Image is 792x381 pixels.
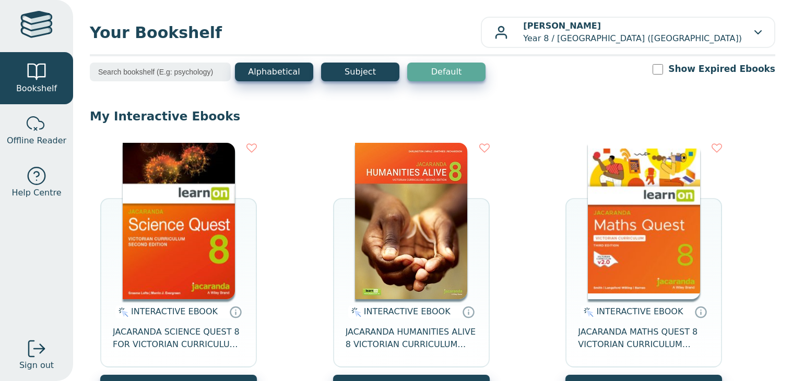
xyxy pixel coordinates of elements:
label: Show Expired Ebooks [668,63,775,76]
b: [PERSON_NAME] [523,21,601,31]
span: INTERACTIVE EBOOK [596,306,683,316]
span: INTERACTIVE EBOOK [364,306,451,316]
img: fffb2005-5288-ea11-a992-0272d098c78b.png [123,143,235,299]
img: c004558a-e884-43ec-b87a-da9408141e80.jpg [588,143,700,299]
img: interactive.svg [348,306,361,318]
a: Interactive eBooks are accessed online via the publisher’s portal. They contain interactive resou... [694,305,707,318]
span: JACARANDA HUMANITIES ALIVE 8 VICTORIAN CURRICULUM LEARNON EBOOK 2E [346,326,477,351]
img: interactive.svg [115,306,128,318]
span: JACARANDA SCIENCE QUEST 8 FOR VICTORIAN CURRICULUM LEARNON 2E EBOOK [113,326,244,351]
span: Bookshelf [16,82,57,95]
span: Sign out [19,359,54,372]
button: Subject [321,63,399,81]
button: [PERSON_NAME]Year 8 / [GEOGRAPHIC_DATA] ([GEOGRAPHIC_DATA]) [481,17,775,48]
span: JACARANDA MATHS QUEST 8 VICTORIAN CURRICULUM LEARNON EBOOK 3E [578,326,710,351]
span: Offline Reader [7,134,66,147]
input: Search bookshelf (E.g: psychology) [90,63,231,81]
span: INTERACTIVE EBOOK [131,306,218,316]
a: Interactive eBooks are accessed online via the publisher’s portal. They contain interactive resou... [462,305,475,318]
img: interactive.svg [581,306,594,318]
a: Interactive eBooks are accessed online via the publisher’s portal. They contain interactive resou... [229,305,242,318]
p: Year 8 / [GEOGRAPHIC_DATA] ([GEOGRAPHIC_DATA]) [523,20,742,45]
button: Alphabetical [235,63,313,81]
button: Default [407,63,486,81]
img: bee2d5d4-7b91-e911-a97e-0272d098c78b.jpg [355,143,467,299]
span: Help Centre [11,187,61,199]
p: My Interactive Ebooks [90,108,775,124]
span: Your Bookshelf [90,21,481,44]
